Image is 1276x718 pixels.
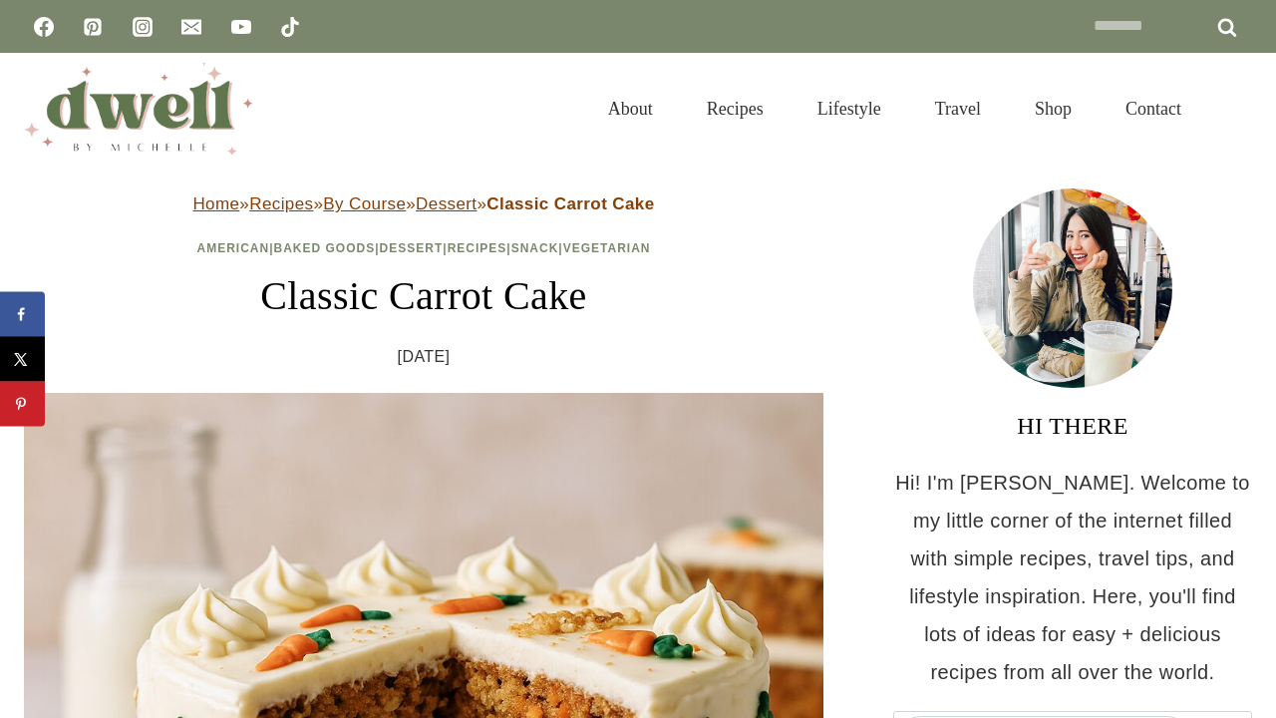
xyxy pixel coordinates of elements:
[511,241,559,255] a: Snack
[680,74,791,144] a: Recipes
[249,194,313,213] a: Recipes
[123,7,162,47] a: Instagram
[197,241,270,255] a: American
[171,7,211,47] a: Email
[270,7,310,47] a: TikTok
[581,74,1208,144] nav: Primary Navigation
[448,241,507,255] a: Recipes
[486,194,654,213] strong: Classic Carrot Cake
[1099,74,1208,144] a: Contact
[323,194,406,213] a: By Course
[24,266,823,326] h1: Classic Carrot Cake
[893,408,1252,444] h3: HI THERE
[581,74,680,144] a: About
[563,241,651,255] a: Vegetarian
[416,194,477,213] a: Dessert
[24,63,253,155] img: DWELL by michelle
[380,241,444,255] a: Dessert
[197,241,651,255] span: | | | | |
[893,464,1252,691] p: Hi! I'm [PERSON_NAME]. Welcome to my little corner of the internet filled with simple recipes, tr...
[398,342,451,372] time: [DATE]
[221,7,261,47] a: YouTube
[192,194,239,213] a: Home
[908,74,1008,144] a: Travel
[192,194,654,213] span: » » » »
[791,74,908,144] a: Lifestyle
[274,241,376,255] a: Baked Goods
[1218,92,1252,126] button: View Search Form
[1008,74,1099,144] a: Shop
[73,7,113,47] a: Pinterest
[24,7,64,47] a: Facebook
